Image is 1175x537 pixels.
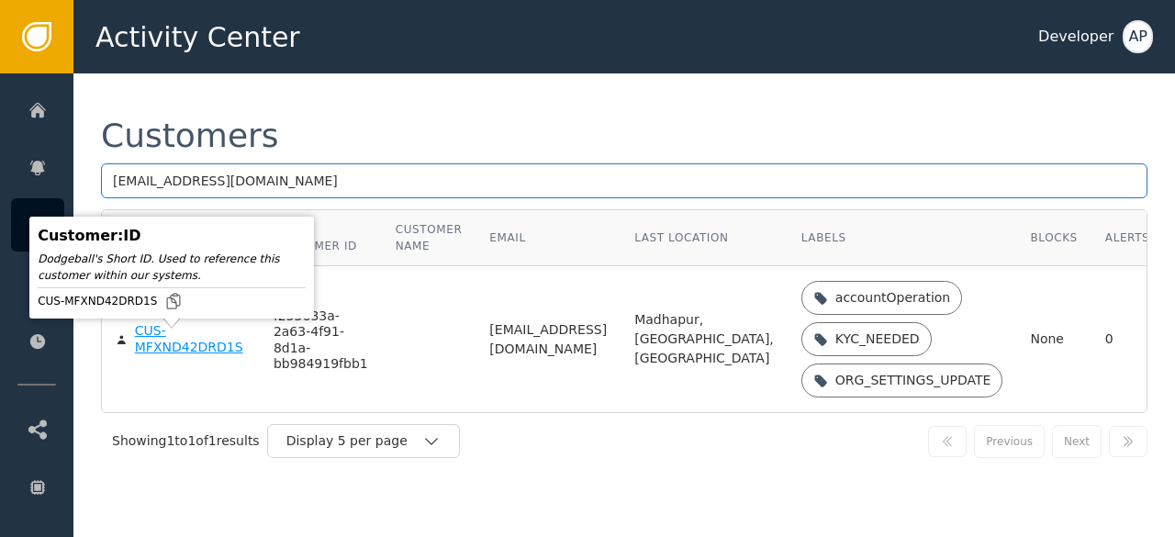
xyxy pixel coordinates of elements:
[286,431,422,451] div: Display 5 per page
[274,221,368,254] div: Your Customer ID
[1105,229,1150,246] div: Alerts
[135,323,246,355] div: CUS-MFXND42DRD1S
[835,371,991,390] div: ORG_SETTINGS_UPDATE
[835,330,920,349] div: KYC_NEEDED
[489,229,607,246] div: Email
[95,17,300,58] span: Activity Center
[1038,26,1113,48] div: Developer
[801,229,1003,246] div: Labels
[38,251,306,284] div: Dodgeball's Short ID. Used to reference this customer within our systems.
[267,424,460,458] button: Display 5 per page
[101,163,1147,198] input: Search by name, email, or ID
[1091,266,1164,412] td: 0
[101,119,279,152] div: Customers
[634,229,774,246] div: Last Location
[396,221,463,254] div: Customer Name
[1123,20,1153,53] button: AP
[1030,330,1077,349] div: None
[38,225,306,247] div: Customer : ID
[476,266,621,412] td: [EMAIL_ADDRESS][DOMAIN_NAME]
[621,266,788,412] td: Madhapur, [GEOGRAPHIC_DATA], [GEOGRAPHIC_DATA]
[38,292,306,310] div: CUS-MFXND42DRD1S
[1030,229,1077,246] div: Blocks
[112,431,260,451] div: Showing 1 to 1 of 1 results
[274,308,368,373] div: f255633a-2a63-4f91-8d1a-bb984919fbb1
[835,288,950,308] div: accountOperation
